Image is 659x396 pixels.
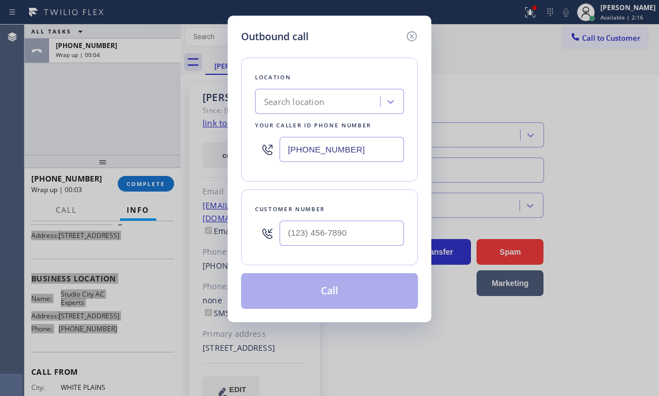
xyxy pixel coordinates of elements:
[255,71,404,83] div: Location
[241,29,309,44] h5: Outbound call
[255,120,404,131] div: Your caller id phone number
[280,137,404,162] input: (123) 456-7890
[255,203,404,215] div: Customer number
[280,221,404,246] input: (123) 456-7890
[264,96,324,108] div: Search location
[241,273,418,309] button: Call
